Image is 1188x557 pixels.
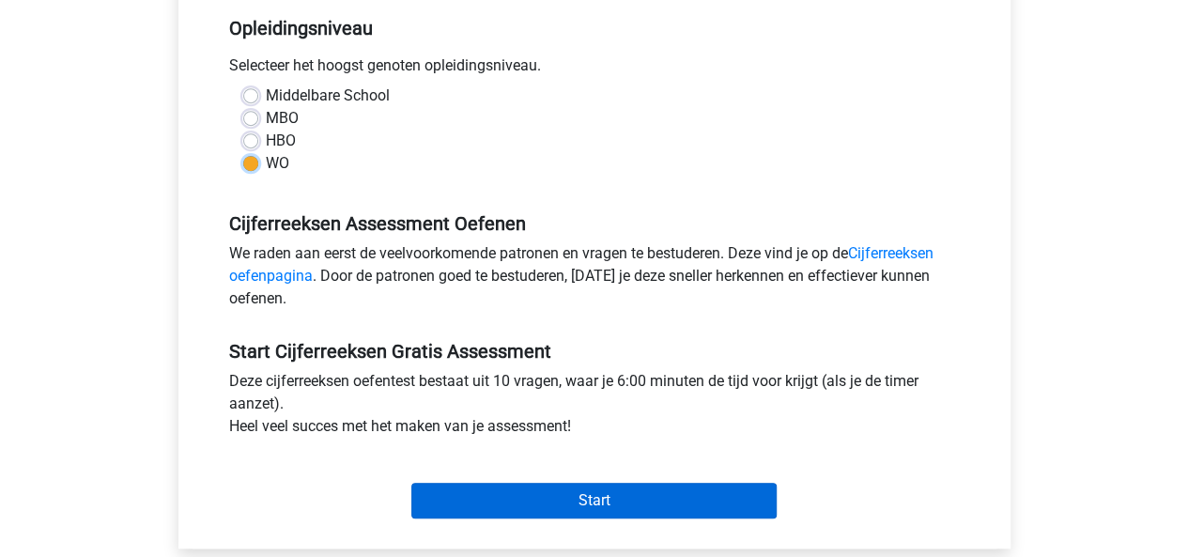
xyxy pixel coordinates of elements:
div: Deze cijferreeksen oefentest bestaat uit 10 vragen, waar je 6:00 minuten de tijd voor krijgt (als... [215,370,974,445]
input: Start [411,483,777,518]
div: Selecteer het hoogst genoten opleidingsniveau. [215,54,974,85]
label: HBO [266,130,296,152]
label: MBO [266,107,299,130]
label: Middelbare School [266,85,390,107]
h5: Cijferreeksen Assessment Oefenen [229,212,960,235]
div: We raden aan eerst de veelvoorkomende patronen en vragen te bestuderen. Deze vind je op de . Door... [215,242,974,317]
label: WO [266,152,289,175]
h5: Opleidingsniveau [229,9,960,47]
h5: Start Cijferreeksen Gratis Assessment [229,340,960,363]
